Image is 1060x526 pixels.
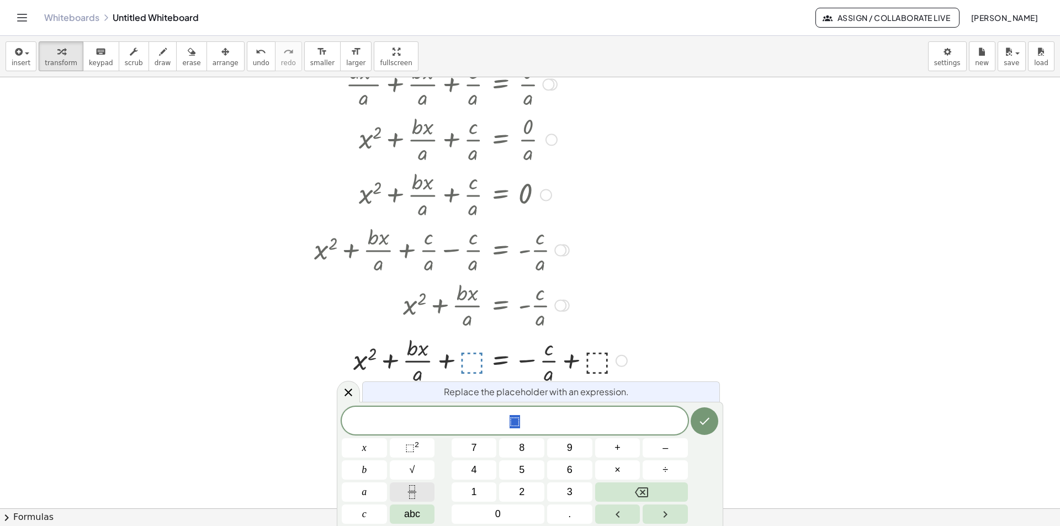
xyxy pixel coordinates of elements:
button: Fraction [390,482,435,502]
span: √ [410,463,415,477]
button: 7 [452,438,497,458]
button: format_sizesmaller [304,41,341,71]
i: format_size [317,45,327,59]
button: Square root [390,460,435,480]
button: 4 [452,460,497,480]
button: Done [691,407,718,435]
i: undo [256,45,266,59]
button: transform [39,41,83,71]
span: save [1004,59,1019,67]
button: x [342,438,387,458]
button: . [547,504,592,524]
button: insert [6,41,36,71]
button: 6 [547,460,592,480]
button: redoredo [275,41,302,71]
button: 3 [547,482,592,502]
button: b [342,460,387,480]
button: Backspace [595,482,688,502]
span: ⬚ [405,442,415,453]
span: [PERSON_NAME] [971,13,1038,23]
span: fullscreen [380,59,412,67]
button: 1 [452,482,497,502]
button: load [1028,41,1054,71]
span: 5 [519,463,524,477]
button: undoundo [247,41,275,71]
button: Toggle navigation [13,9,31,26]
button: Divide [643,460,688,480]
button: arrange [206,41,245,71]
button: 0 [452,504,544,524]
span: load [1034,59,1048,67]
span: Replace the placeholder with an expression. [444,385,629,399]
span: – [662,440,668,455]
span: 3 [567,485,573,500]
span: Assign / Collaborate Live [825,13,950,23]
span: 8 [519,440,524,455]
span: a [362,485,367,500]
button: draw [149,41,177,71]
span: ⬚ [510,415,520,428]
span: c [362,507,367,522]
span: smaller [310,59,335,67]
button: fullscreen [374,41,418,71]
button: 9 [547,438,592,458]
span: new [975,59,989,67]
button: a [342,482,387,502]
span: ÷ [662,463,668,477]
span: arrange [213,59,239,67]
span: undo [253,59,269,67]
button: Left arrow [595,504,640,524]
span: × [614,463,621,477]
button: settings [928,41,967,71]
button: scrub [119,41,149,71]
span: + [614,440,621,455]
span: . [568,507,571,522]
span: draw [155,59,171,67]
button: Assign / Collaborate Live [815,8,960,28]
span: 1 [471,485,477,500]
i: format_size [351,45,361,59]
span: b [362,463,367,477]
a: Whiteboards [44,12,99,23]
span: redo [281,59,296,67]
span: x [362,440,367,455]
button: new [969,41,995,71]
span: 0 [495,507,501,522]
sup: 2 [415,440,419,449]
button: format_sizelarger [340,41,372,71]
span: 9 [567,440,573,455]
button: 5 [499,460,544,480]
span: transform [45,59,77,67]
button: Squared [390,438,435,458]
span: 4 [471,463,477,477]
button: erase [176,41,206,71]
i: redo [283,45,294,59]
button: 2 [499,482,544,502]
span: settings [934,59,961,67]
button: Right arrow [643,504,688,524]
span: erase [182,59,200,67]
span: larger [346,59,365,67]
button: Times [595,460,640,480]
button: Minus [643,438,688,458]
button: [PERSON_NAME] [962,8,1047,28]
span: insert [12,59,30,67]
span: 2 [519,485,524,500]
span: abc [404,507,420,522]
button: Alphabet [390,504,435,524]
button: c [342,504,387,524]
span: keypad [89,59,113,67]
button: save [998,41,1026,71]
span: 6 [567,463,573,477]
span: scrub [125,59,143,67]
span: 7 [471,440,477,455]
button: 8 [499,438,544,458]
button: Plus [595,438,640,458]
i: keyboard [96,45,106,59]
button: keyboardkeypad [83,41,119,71]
